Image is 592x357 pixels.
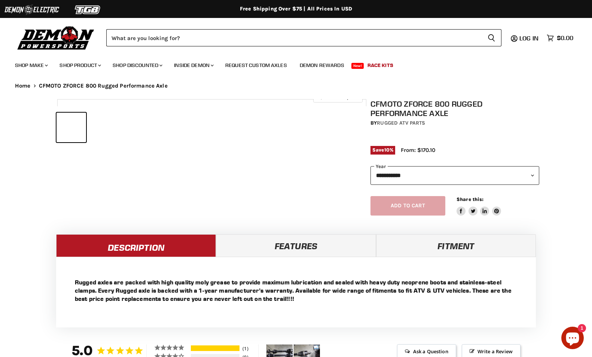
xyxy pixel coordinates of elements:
span: From: $170.10 [401,147,435,153]
a: $0.00 [543,33,577,43]
button: CFMOTO ZFORCE 800 Rugged Performance Axle thumbnail [120,113,150,142]
a: Description [56,234,216,257]
img: Demon Electric Logo 2 [4,3,60,17]
span: Save % [370,146,395,154]
p: Rugged axles are packed with high quality moly grease to provide maximum lubrication and sealed w... [75,278,517,303]
div: 5-Star Ratings [191,345,239,351]
aside: Share this: [457,196,501,216]
div: 1 [241,345,256,352]
div: 100% [191,345,239,351]
span: New! [351,63,364,69]
a: Race Kits [362,58,399,73]
a: Rugged ATV Parts [377,120,425,126]
form: Product [106,29,501,46]
button: CFMOTO ZFORCE 800 Rugged Performance Axle thumbnail [184,113,213,142]
a: Features [216,234,376,257]
span: CFMOTO ZFORCE 800 Rugged Performance Axle [39,83,168,89]
div: 5 ★ [154,344,190,351]
span: 10 [384,147,390,153]
button: CFMOTO ZFORCE 800 Rugged Performance Axle thumbnail [152,113,181,142]
a: Fitment [376,234,536,257]
button: CFMOTO ZFORCE 800 Rugged Performance Axle thumbnail [57,113,86,142]
span: Click to expand [317,94,358,100]
inbox-online-store-chat: Shopify online store chat [559,327,586,351]
button: CFMOTO ZFORCE 800 Rugged Performance Axle thumbnail [248,113,277,142]
button: Search [482,29,501,46]
a: Home [15,83,31,89]
span: Share this: [457,196,483,202]
h1: CFMOTO ZFORCE 800 Rugged Performance Axle [370,99,539,118]
img: Demon Powersports [15,24,97,51]
a: Log in [516,35,543,42]
a: Demon Rewards [294,58,350,73]
ul: Main menu [9,55,571,73]
select: year [370,166,539,184]
a: Shop Product [54,58,106,73]
a: Shop Make [9,58,52,73]
a: Request Custom Axles [220,58,293,73]
button: CFMOTO ZFORCE 800 Rugged Performance Axle thumbnail [216,113,245,142]
input: Search [106,29,482,46]
img: TGB Logo 2 [60,3,116,17]
a: Shop Discounted [107,58,167,73]
button: CFMOTO ZFORCE 800 Rugged Performance Axle thumbnail [88,113,118,142]
span: Log in [519,34,538,42]
div: by [370,119,539,127]
span: $0.00 [557,34,573,42]
a: Inside Demon [168,58,218,73]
